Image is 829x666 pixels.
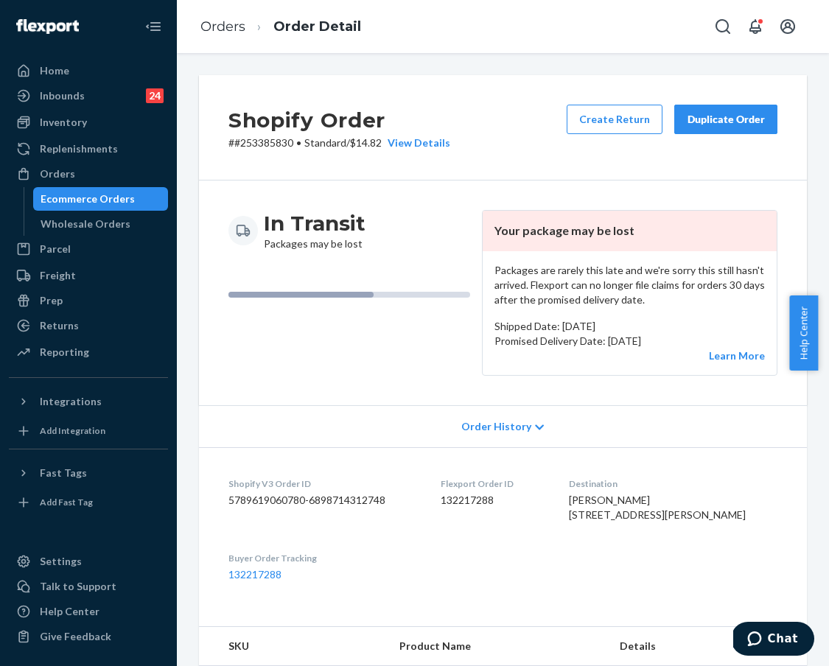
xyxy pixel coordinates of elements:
div: Add Integration [40,424,105,437]
dt: Shopify V3 Order ID [228,477,417,490]
a: Settings [9,550,168,573]
dd: 5789619060780-6898714312748 [228,493,417,508]
a: Add Fast Tag [9,491,168,514]
div: Inventory [40,115,87,130]
header: Your package may be lost [483,211,777,251]
button: Duplicate Order [674,105,777,134]
th: Product Name [388,627,608,666]
div: Ecommerce Orders [41,192,135,206]
button: Open account menu [773,12,802,41]
button: Integrations [9,390,168,413]
a: Add Integration [9,419,168,443]
button: Help Center [789,295,818,371]
a: Returns [9,314,168,337]
div: Help Center [40,604,99,619]
button: Fast Tags [9,461,168,485]
div: Talk to Support [40,579,116,594]
div: Packages may be lost [264,210,365,251]
button: Give Feedback [9,625,168,648]
a: Help Center [9,600,168,623]
button: Talk to Support [9,575,168,598]
th: Details [608,627,742,666]
dt: Destination [569,477,777,490]
div: Freight [40,268,76,283]
div: Duplicate Order [687,112,765,127]
a: Wholesale Orders [33,212,169,236]
span: [PERSON_NAME] [STREET_ADDRESS][PERSON_NAME] [569,494,746,521]
p: Packages are rarely this late and we're sorry this still hasn't arrived. Flexport can no longer f... [494,263,765,307]
div: Orders [40,166,75,181]
a: Home [9,59,168,83]
a: Order Detail [273,18,361,35]
div: Give Feedback [40,629,111,644]
a: Reporting [9,340,168,364]
button: Open Search Box [708,12,738,41]
a: Prep [9,289,168,312]
a: Replenishments [9,137,168,161]
button: Close Navigation [139,12,168,41]
img: Flexport logo [16,19,79,34]
a: Orders [200,18,245,35]
button: View Details [382,136,450,150]
dt: Flexport Order ID [441,477,545,490]
ol: breadcrumbs [189,5,373,49]
dd: 132217288 [441,493,545,508]
a: Inventory [9,111,168,134]
div: Prep [40,293,63,308]
a: Learn More [709,349,765,362]
div: Returns [40,318,79,333]
span: • [296,136,301,149]
div: Inbounds [40,88,85,103]
button: Open notifications [741,12,770,41]
h2: Shopify Order [228,105,450,136]
a: Parcel [9,237,168,261]
div: Home [40,63,69,78]
iframe: Opens a widget where you can chat to one of our agents [733,622,814,659]
div: Add Fast Tag [40,496,93,508]
div: Reporting [40,345,89,360]
h3: In Transit [264,210,365,236]
a: Inbounds24 [9,84,168,108]
div: Parcel [40,242,71,256]
p: Promised Delivery Date: [DATE] [494,334,765,348]
a: Ecommerce Orders [33,187,169,211]
a: 132217288 [228,568,281,581]
div: Replenishments [40,141,118,156]
div: Settings [40,554,82,569]
div: 24 [146,88,164,103]
span: Order History [461,419,531,434]
p: Shipped Date: [DATE] [494,319,765,334]
div: Fast Tags [40,466,87,480]
p: # #253385830 / $14.82 [228,136,450,150]
a: Freight [9,264,168,287]
dt: Buyer Order Tracking [228,552,417,564]
a: Orders [9,162,168,186]
div: Wholesale Orders [41,217,130,231]
button: Create Return [567,105,662,134]
div: Integrations [40,394,102,409]
span: Standard [304,136,346,149]
th: SKU [199,627,388,666]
